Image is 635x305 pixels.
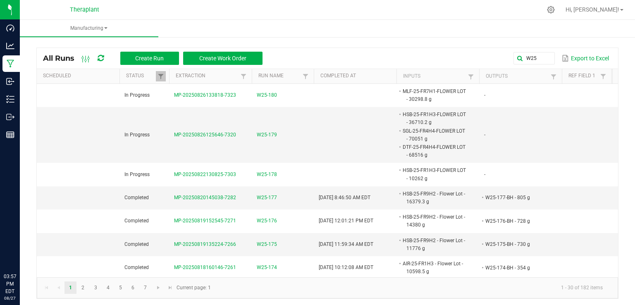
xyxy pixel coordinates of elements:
[124,241,149,247] span: Completed
[549,71,559,82] a: Filter
[90,281,102,294] a: Page 3
[257,131,277,139] span: W25-179
[6,95,14,103] inline-svg: Inventory
[156,71,166,81] a: Filter
[174,218,236,224] span: MP-20250819152545-7271
[120,52,179,65] button: Create Run
[484,264,549,272] li: W25-174-BH - 354 g
[6,113,14,121] inline-svg: Outbound
[6,42,14,50] inline-svg: Analytics
[139,281,151,294] a: Page 7
[320,73,393,79] a: Completed AtSortable
[401,110,467,126] li: HSB-25-FR1H3-FLOWER LOT - 36710.2 g
[566,6,619,13] span: Hi, [PERSON_NAME]!
[401,143,467,159] li: DTF-25-FR4H4-FLOWER LOT - 68516 g
[6,24,14,32] inline-svg: Dashboard
[124,218,149,224] span: Completed
[135,55,164,62] span: Create Run
[396,69,479,84] th: Inputs
[6,60,14,68] inline-svg: Manufacturing
[155,284,162,291] span: Go to the next page
[568,73,598,79] a: Ref Field 1Sortable
[174,241,236,247] span: MP-20250819135224-7266
[77,281,89,294] a: Page 2
[174,132,236,138] span: MP-20250826125646-7320
[257,91,277,99] span: W25-180
[319,218,373,224] span: [DATE] 12:01:21 PM EDT
[257,171,277,179] span: W25-178
[183,52,263,65] button: Create Work Order
[20,25,158,32] span: Manufacturing
[257,264,277,272] span: W25-174
[401,236,467,253] li: HSB-25-FR9H2 - Flower Lot - 11776 g
[6,77,14,86] inline-svg: Inbound
[102,281,114,294] a: Page 4
[560,51,611,65] button: Export to Excel
[126,73,155,79] a: StatusSortable
[124,264,149,270] span: Completed
[257,194,277,202] span: W25-177
[239,71,248,81] a: Filter
[6,131,14,139] inline-svg: Reports
[479,84,562,107] td: -
[174,264,236,270] span: MP-20250818160146-7261
[174,172,236,177] span: MP-20250822130825-7303
[70,6,99,13] span: Theraplant
[319,241,373,247] span: [DATE] 11:59:34 AM EDT
[301,71,310,81] a: Filter
[4,295,16,301] p: 08/27
[479,107,562,163] td: -
[484,193,549,202] li: W25-177-BH - 805 g
[24,238,34,248] iframe: Resource center unread badge
[37,277,618,298] kendo-pager: Current page: 1
[258,73,300,79] a: Run NameSortable
[401,127,467,143] li: SGL-25-FR4H4-FLOWER LOT - 70051 g
[401,190,467,206] li: HSB-25-FR9H2 - Flower Lot - 16379.3 g
[115,281,127,294] a: Page 5
[167,284,174,291] span: Go to the last page
[479,69,562,84] th: Outputs
[216,281,609,295] kendo-pager-info: 1 - 30 of 182 items
[124,172,150,177] span: In Progress
[257,217,277,225] span: W25-176
[64,281,76,294] a: Page 1
[199,55,246,62] span: Create Work Order
[127,281,139,294] a: Page 6
[43,73,116,79] a: ScheduledSortable
[20,20,158,37] a: Manufacturing
[43,51,269,65] div: All Runs
[174,195,236,200] span: MP-20250820145038-7282
[401,213,467,229] li: HSB-25-FR9H2 - Flower Lot - 14380 g
[401,87,467,103] li: MLF-25-FR7H1-FLOWER LOT - 30298.8 g
[124,195,149,200] span: Completed
[164,281,176,294] a: Go to the last page
[484,240,549,248] li: W25-175-BH - 730 g
[8,239,33,264] iframe: Resource center
[176,73,238,79] a: ExtractionSortable
[401,166,467,182] li: HSB-25-FR1H3-FLOWER LOT - 10262 g
[152,281,164,294] a: Go to the next page
[513,52,555,64] input: Search
[466,71,476,82] a: Filter
[401,260,467,276] li: AIR-25-FR1H3 - Flower Lot - 10598.5 g
[598,71,608,81] a: Filter
[319,264,373,270] span: [DATE] 10:12:08 AM EDT
[257,241,277,248] span: W25-175
[319,195,370,200] span: [DATE] 8:46:50 AM EDT
[124,132,150,138] span: In Progress
[479,163,562,186] td: -
[124,92,150,98] span: In Progress
[4,273,16,295] p: 03:57 PM EDT
[546,6,556,14] div: Manage settings
[174,92,236,98] span: MP-20250826133818-7323
[484,217,549,225] li: W25-176-BH - 728 g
